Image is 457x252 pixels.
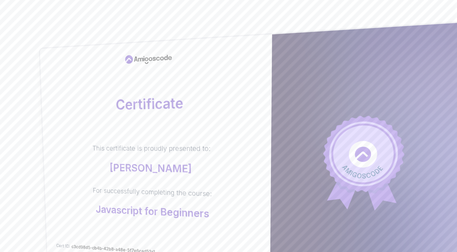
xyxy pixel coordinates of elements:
p: [PERSON_NAME] [93,162,211,175]
p: For successfully completing the course: [92,186,212,199]
h2: Certificate [51,94,259,113]
p: Javascript for Beginners [93,203,212,220]
p: This certificate is proudly presented to: [92,144,211,153]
